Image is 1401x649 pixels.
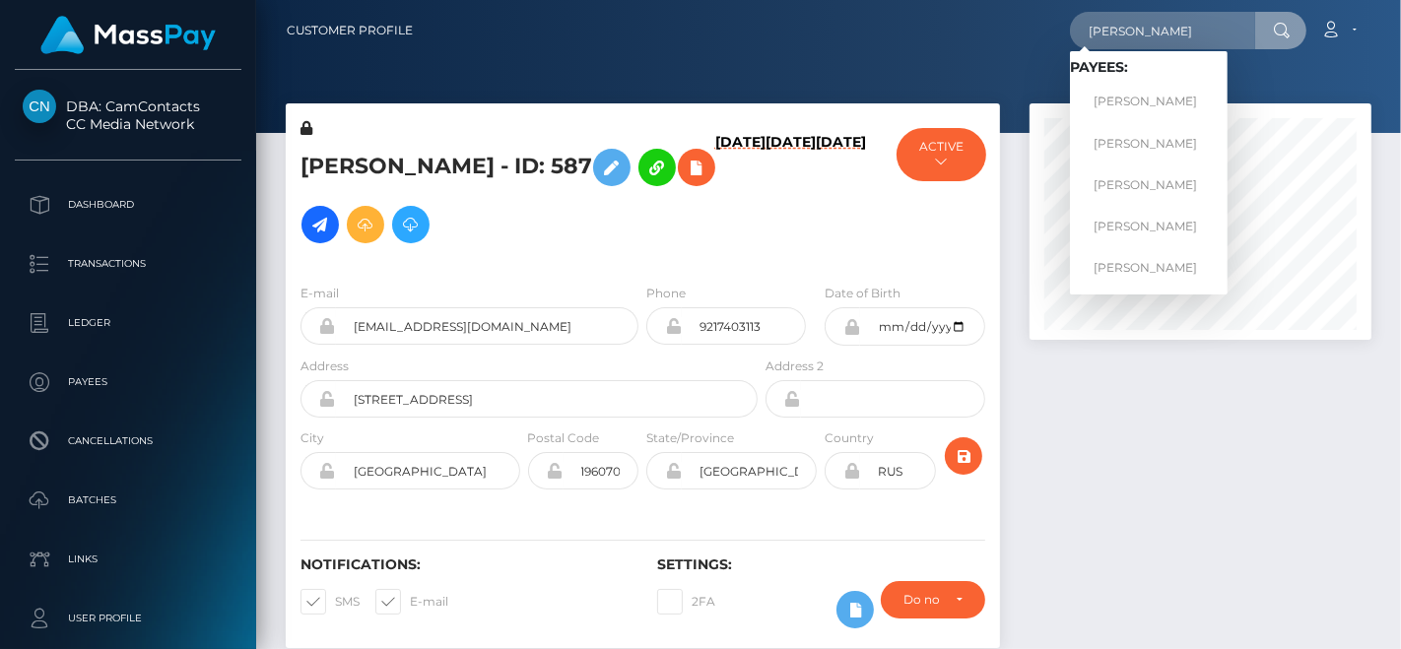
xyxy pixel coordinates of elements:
[300,139,747,253] h5: [PERSON_NAME] - ID: 587
[23,90,56,123] img: CC Media Network
[528,429,600,447] label: Postal Code
[1070,12,1255,49] input: Search...
[300,589,360,615] label: SMS
[646,429,734,447] label: State/Province
[23,308,233,338] p: Ledger
[287,10,413,51] a: Customer Profile
[300,556,628,573] h6: Notifications:
[23,367,233,397] p: Payees
[15,180,241,229] a: Dashboard
[1070,250,1228,287] a: [PERSON_NAME]
[1070,59,1228,76] h6: Payees:
[816,134,866,260] h6: [DATE]
[825,429,874,447] label: Country
[23,604,233,633] p: User Profile
[23,190,233,220] p: Dashboard
[1070,84,1228,120] a: [PERSON_NAME]
[766,357,824,375] label: Address 2
[657,589,715,615] label: 2FA
[766,134,816,260] h6: [DATE]
[15,594,241,643] a: User Profile
[15,476,241,525] a: Batches
[23,426,233,456] p: Cancellations
[301,206,339,243] a: Initiate Payout
[15,239,241,289] a: Transactions
[23,486,233,515] p: Batches
[903,592,940,608] div: Do not require
[646,285,686,302] label: Phone
[23,249,233,279] p: Transactions
[715,134,766,260] h6: [DATE]
[657,556,984,573] h6: Settings:
[300,285,339,302] label: E-mail
[300,429,324,447] label: City
[881,581,985,618] button: Do not require
[40,16,216,54] img: MassPay Logo
[23,545,233,574] p: Links
[375,589,448,615] label: E-mail
[15,298,241,348] a: Ledger
[825,285,901,302] label: Date of Birth
[15,97,241,133] span: DBA: CamContacts CC Media Network
[300,357,349,375] label: Address
[15,417,241,466] a: Cancellations
[1070,125,1228,162] a: [PERSON_NAME]
[1070,166,1228,203] a: [PERSON_NAME]
[1070,208,1228,244] a: [PERSON_NAME]
[15,535,241,584] a: Links
[897,128,986,181] button: ACTIVE
[15,357,241,407] a: Payees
